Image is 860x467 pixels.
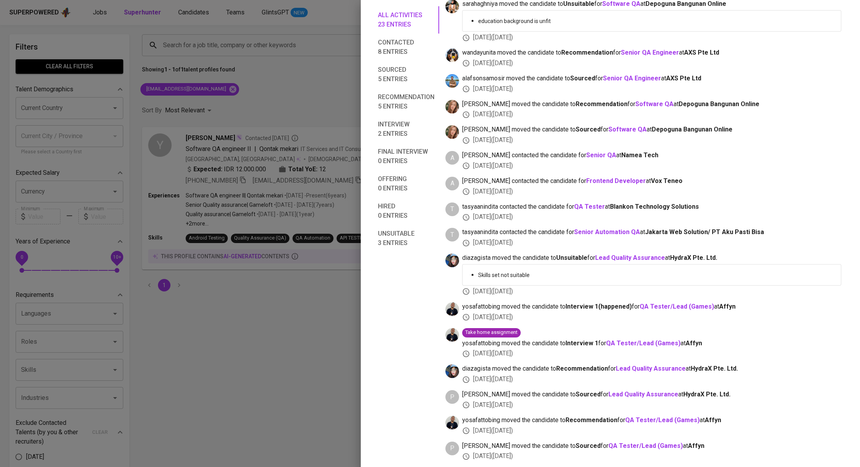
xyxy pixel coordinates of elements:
[684,49,719,56] span: AXS Pte Ltd
[651,177,683,185] span: Vox Teneo
[666,75,701,82] span: AXS Pte Ltd
[445,48,459,62] img: wanda@glints.com
[462,364,841,373] span: diazagista moved the candidate to for at
[445,74,459,88] img: alafson@glints.com
[635,100,674,108] a: Software QA
[445,328,459,342] img: yosafat@glints.com
[566,416,617,424] b: Recommendation
[691,365,738,372] span: HydraX Pte. Ltd.
[683,391,731,398] span: HydraX Pte. Ltd.
[462,100,841,109] span: [PERSON_NAME] moved the candidate to for at
[679,100,759,108] span: Depoguna Bangunan Online
[445,364,459,378] img: diazagista@glints.com
[595,254,665,261] a: Lead Quality Assurance
[445,390,459,404] div: P
[478,17,835,25] p: education background is unfit
[621,49,679,56] b: Senior QA Engineer
[462,287,841,296] div: [DATE] ( [DATE] )
[610,203,699,210] span: Blankon Technology Solutions
[462,125,841,134] span: [PERSON_NAME] moved the candidate to for at
[462,228,841,237] span: tasyaanindita contacted the candidate for at
[445,416,459,430] img: yosafat@glints.com
[462,59,841,68] div: [DATE] ( [DATE] )
[576,391,601,398] b: Sourced
[462,85,841,94] div: [DATE] ( [DATE] )
[462,329,521,336] span: Take home assignment
[576,442,601,449] b: Sourced
[462,452,841,461] div: [DATE] ( [DATE] )
[576,126,601,133] b: Sourced
[445,442,459,455] div: P
[462,110,841,119] div: [DATE] ( [DATE] )
[462,187,841,196] div: [DATE] ( [DATE] )
[603,75,661,82] a: Senior QA Engineer
[462,74,841,83] span: alafsonsamosir moved the candidate to for at
[586,177,646,185] b: Frontend Developer
[462,349,841,358] div: [DATE] ( [DATE] )
[445,254,459,267] img: diazagista@glints.com
[570,75,595,82] b: Sourced
[574,203,605,210] a: QA Tester
[608,391,678,398] a: Lead Quality Assurance
[625,416,700,424] a: QA Tester/Lead (Games)
[670,254,717,261] span: HydraX Pte. Ltd.
[445,302,459,316] img: yosafat@glints.com
[378,229,434,248] span: Unsuitable 3 entries
[478,271,835,279] p: Skills set not suitable
[462,162,841,170] div: [DATE] ( [DATE] )
[621,151,658,159] span: Namea Tech
[378,147,434,166] span: Final interview 0 entries
[462,136,841,145] div: [DATE] ( [DATE] )
[556,365,608,372] b: Recommendation
[378,174,434,193] span: Offering 0 entries
[462,401,841,410] div: [DATE] ( [DATE] )
[462,313,841,322] div: [DATE] ( [DATE] )
[561,49,613,56] b: Recommendation
[445,125,459,139] img: michelle.wiryanto@glints.com
[445,151,459,165] div: A
[586,151,616,159] b: Senior QA
[574,228,640,236] b: Senior Automation QA
[378,202,434,220] span: Hired 0 entries
[445,228,459,241] div: T
[462,33,841,42] div: [DATE] ( [DATE] )
[608,442,683,449] a: QA Tester/Lead (Games)
[445,100,459,114] img: michelle.wiryanto@glints.com
[462,426,841,435] div: [DATE] ( [DATE] )
[378,65,434,84] span: Sourced 5 entries
[462,390,841,399] span: [PERSON_NAME] moved the candidate to for at
[608,126,647,133] a: Software QA
[556,254,587,261] b: Unsuitable
[652,126,732,133] span: Depoguna Bangunan Online
[462,48,841,57] span: wandayunita moved the candidate to for at
[462,442,841,451] span: [PERSON_NAME] moved the candidate to for at
[705,416,721,424] span: Affyn
[462,238,841,247] div: [DATE] ( [DATE] )
[462,177,841,186] span: [PERSON_NAME] contacted the candidate for at
[462,375,841,384] div: [DATE] ( [DATE] )
[688,442,704,449] span: Affyn
[719,303,736,310] span: Affyn
[645,228,764,236] span: Jakarta Web Solution/ PT Aku Pasti Bisa
[640,303,714,310] a: QA Tester/Lead (Games)
[576,100,628,108] b: Recommendation
[616,365,686,372] b: Lead Quality Assurance
[462,416,841,425] span: yosafattobing moved the candidate to for at
[462,254,841,263] span: diazagista moved the candidate to for at
[606,339,681,347] a: QA Tester/Lead (Games)
[686,339,702,347] span: Affyn
[462,339,841,348] span: yosafattobing moved the candidate to for at
[566,303,632,310] b: Interview 1 ( happened )
[378,92,434,111] span: Recommendation 5 entries
[378,38,434,57] span: Contacted 8 entries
